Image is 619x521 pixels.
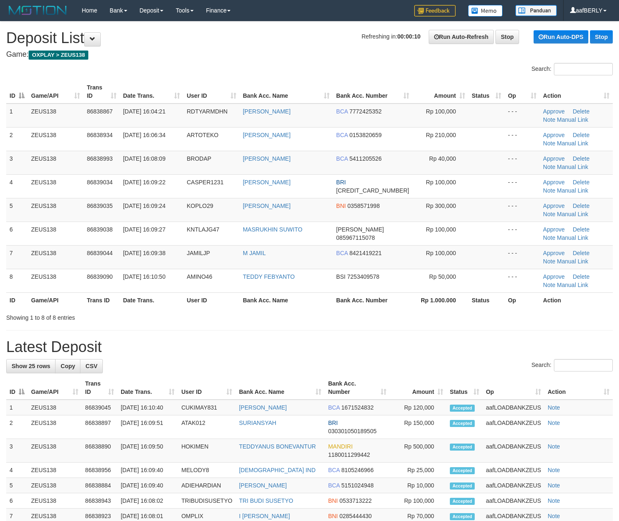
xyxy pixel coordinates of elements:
td: ZEUS138 [28,222,83,245]
td: [DATE] 16:10:40 [117,400,178,415]
span: KNTLAJG47 [187,226,219,233]
a: Note [543,140,556,147]
td: - - - [505,222,540,245]
th: Status: activate to sort column ascending [468,80,505,104]
img: MOTION_logo.png [6,4,69,17]
span: Rp 50,000 [429,273,456,280]
a: Manual Link [557,164,588,170]
td: 3 [6,439,28,463]
th: ID: activate to sort column descending [6,80,28,104]
span: Copy 030301050189505 to clipboard [328,428,376,434]
span: [DATE] 16:06:34 [123,132,165,138]
a: Approve [543,273,565,280]
th: Bank Acc. Number: activate to sort column ascending [325,376,389,400]
a: Note [548,420,560,426]
span: 86838867 [87,108,112,115]
td: Rp 120,000 [390,400,447,415]
td: Rp 10,000 [390,478,447,493]
a: Approve [543,155,565,162]
span: AMINO46 [187,273,212,280]
span: BCA [336,108,348,115]
div: Showing 1 to 8 of 8 entries [6,310,252,322]
a: Delete [573,226,589,233]
td: Rp 100,000 [390,493,447,509]
td: aafLOADBANKZEUS [483,463,544,478]
span: BNI [336,203,346,209]
a: Run Auto-Refresh [429,30,494,44]
a: [PERSON_NAME] [239,482,286,489]
td: 4 [6,174,28,198]
span: Accepted [450,482,475,490]
th: ID: activate to sort column descending [6,376,28,400]
span: JAMILJP [187,250,210,256]
span: [DATE] 16:04:21 [123,108,165,115]
a: TEDDYANUS BONEVANTUR [239,443,316,450]
td: 86838956 [82,463,117,478]
th: Status: activate to sort column ascending [447,376,483,400]
a: Approve [543,108,565,115]
span: BRI [336,179,346,186]
a: TRI BUDI SUSETYO [239,497,293,504]
td: ZEUS138 [28,463,82,478]
a: Approve [543,250,565,256]
th: Game/API: activate to sort column ascending [28,376,82,400]
td: ZEUS138 [28,478,82,493]
span: Copy 0153820659 to clipboard [350,132,382,138]
span: Copy 8421419221 to clipboard [350,250,382,256]
span: Rp 40,000 [429,155,456,162]
th: Action: activate to sort column ascending [540,80,613,104]
span: Copy 0358571998 to clipboard [347,203,380,209]
th: Bank Acc. Name: activate to sort column ascending [240,80,333,104]
a: [PERSON_NAME] [243,203,291,209]
td: aafLOADBANKZEUS [483,400,544,415]
img: Button%20Memo.svg [468,5,503,17]
a: Note [543,282,556,288]
span: ARTOTEKO [187,132,218,138]
th: Status [468,292,505,308]
td: 8 [6,269,28,292]
th: Trans ID: activate to sort column ascending [82,376,117,400]
td: 86839045 [82,400,117,415]
a: Note [548,513,560,519]
td: MELODY8 [178,463,235,478]
span: Refreshing in: [362,33,420,40]
th: Action: activate to sort column ascending [544,376,613,400]
a: Manual Link [557,187,588,194]
a: Delete [573,273,589,280]
td: 7 [6,245,28,269]
td: 2 [6,415,28,439]
th: Amount: activate to sort column ascending [390,376,447,400]
span: 86839044 [87,250,112,256]
a: Manual Link [557,258,588,265]
th: User ID: activate to sort column ascending [178,376,235,400]
span: BCA [328,404,340,411]
td: 1 [6,104,28,128]
td: - - - [505,174,540,198]
a: Manual Link [557,116,588,123]
img: panduan.png [515,5,557,16]
span: BNI [328,513,337,519]
a: Stop [590,30,613,43]
span: [DATE] 16:08:09 [123,155,165,162]
td: Rp 25,000 [390,463,447,478]
label: Search: [532,63,613,75]
td: 86838943 [82,493,117,509]
a: Note [548,443,560,450]
span: Copy 656301005166532 to clipboard [336,187,409,194]
span: [DATE] 16:10:50 [123,273,165,280]
td: - - - [505,127,540,151]
a: TEDDY FEBYANTO [243,273,295,280]
a: Approve [543,179,565,186]
th: Date Trans.: activate to sort column ascending [120,80,184,104]
span: BCA [336,132,348,138]
td: 5 [6,478,28,493]
span: Copy 1180011299442 to clipboard [328,451,370,458]
span: [DATE] 16:09:24 [123,203,165,209]
th: Bank Acc. Number: activate to sort column ascending [333,80,413,104]
th: Amount: activate to sort column ascending [413,80,468,104]
td: ZEUS138 [28,439,82,463]
th: Date Trans. [120,292,184,308]
span: BCA [336,250,348,256]
td: [DATE] 16:09:40 [117,478,178,493]
a: CSV [80,359,103,373]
